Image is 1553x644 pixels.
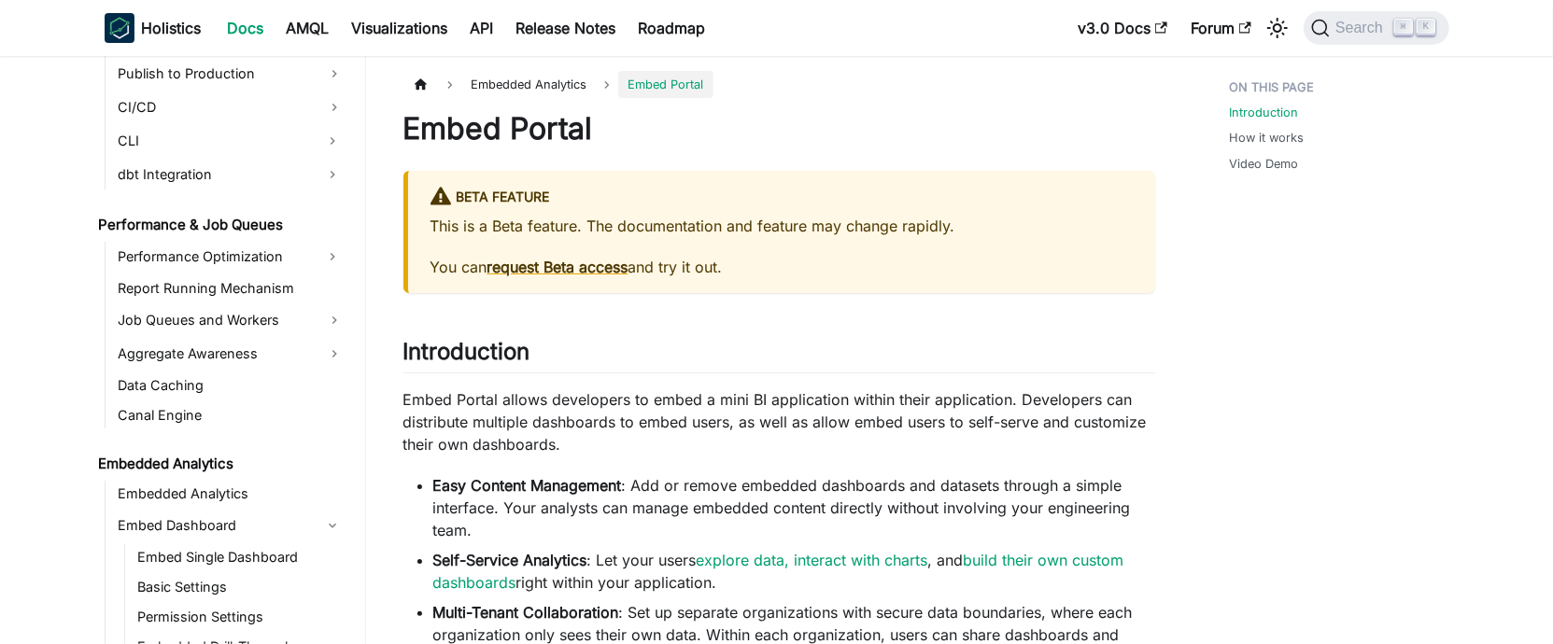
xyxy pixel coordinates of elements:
a: Embedded Analytics [93,451,349,477]
a: Visualizations [341,13,459,43]
strong: Self-Service Analytics [433,551,587,569]
a: Permission Settings [133,604,349,630]
a: Video Demo [1230,155,1299,173]
a: HolisticsHolistics [105,13,202,43]
a: Data Caching [113,372,349,399]
h1: Embed Portal [403,110,1155,147]
button: Search (Command+K) [1304,11,1448,45]
a: Publish to Production [113,59,349,89]
kbd: ⌘ [1394,19,1413,35]
a: Roadmap [628,13,717,43]
img: Holistics [105,13,134,43]
a: Basic Settings [133,574,349,600]
nav: Breadcrumbs [403,71,1155,98]
a: API [459,13,505,43]
a: How it works [1230,129,1305,147]
button: Switch between dark and light mode (currently light mode) [1263,13,1292,43]
div: BETA FEATURE [431,186,1133,210]
a: CLI [113,126,316,156]
button: Expand sidebar category 'Performance Optimization' [316,242,349,272]
p: This is a Beta feature. The documentation and feature may change rapidly. [431,215,1133,237]
li: : Add or remove embedded dashboards and datasets through a simple interface. Your analysts can ma... [433,474,1155,541]
button: Expand sidebar category 'dbt Integration' [316,160,349,189]
nav: Docs sidebar [86,56,366,644]
a: Release Notes [505,13,628,43]
li: : Let your users , and right within your application. [433,549,1155,594]
a: AMQL [275,13,341,43]
span: Embed Portal [618,71,713,98]
strong: Multi-Tenant Collaboration [433,603,619,622]
a: Performance Optimization [113,242,316,272]
kbd: K [1417,19,1435,35]
a: Canal Engine [113,402,349,428]
p: You can and try it out. [431,256,1133,278]
strong: Easy Content Management [433,476,622,495]
a: request Beta access [487,258,628,276]
span: Search [1330,20,1394,36]
a: Home page [403,71,439,98]
a: Embed Single Dashboard [133,544,349,570]
a: explore data, interact with charts [697,551,928,569]
h2: Introduction [403,338,1155,373]
p: Embed Portal allows developers to embed a mini BI application within their application. Developer... [403,388,1155,455]
b: Holistics [142,17,202,39]
button: Collapse sidebar category 'Embed Dashboard' [316,511,349,540]
a: Performance & Job Queues [93,212,349,238]
a: Report Running Mechanism [113,275,349,301]
span: Embedded Analytics [461,71,596,98]
a: Job Queues and Workers [113,305,349,335]
a: CI/CD [113,92,349,122]
a: Docs [217,13,275,43]
a: Embedded Analytics [113,481,349,507]
a: Introduction [1230,104,1299,121]
a: dbt Integration [113,160,316,189]
a: Forum [1179,13,1263,43]
button: Expand sidebar category 'CLI' [316,126,349,156]
a: v3.0 Docs [1067,13,1179,43]
a: Aggregate Awareness [113,339,349,369]
a: Embed Dashboard [113,511,316,540]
